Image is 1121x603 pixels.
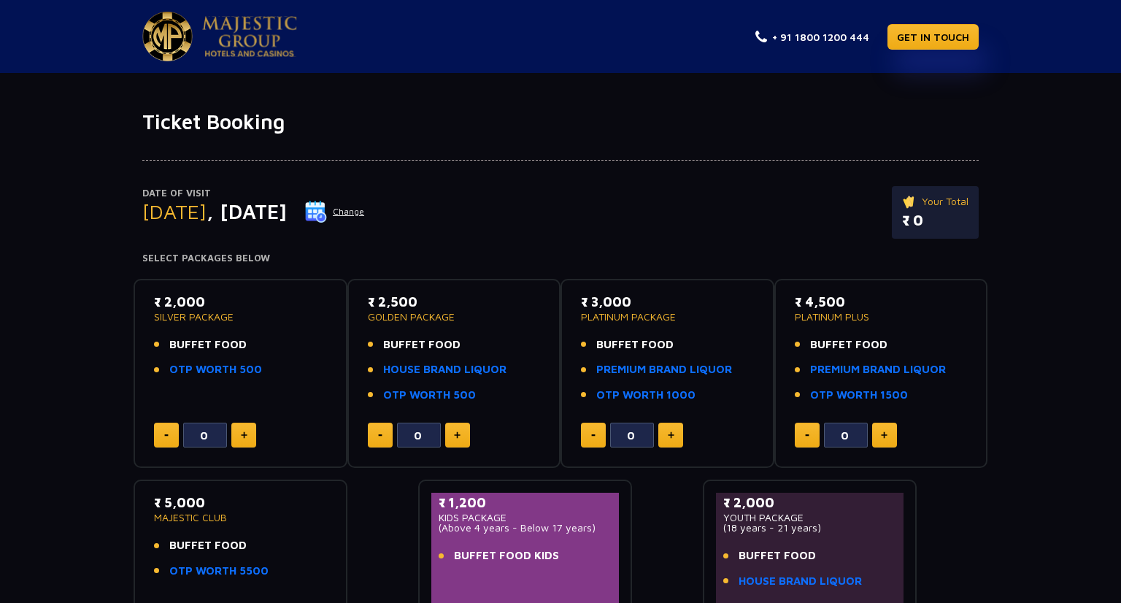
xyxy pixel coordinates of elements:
p: SILVER PACKAGE [154,312,327,322]
span: BUFFET FOOD [169,537,247,554]
img: minus [591,434,596,437]
p: (Above 4 years - Below 17 years) [439,523,612,533]
p: ₹ 3,000 [581,292,754,312]
h4: Select Packages Below [142,253,979,264]
p: PLATINUM PACKAGE [581,312,754,322]
p: KIDS PACKAGE [439,512,612,523]
img: minus [378,434,382,437]
img: minus [805,434,809,437]
span: BUFFET FOOD KIDS [454,548,559,564]
p: ₹ 2,500 [368,292,541,312]
a: PREMIUM BRAND LIQUOR [810,361,946,378]
img: plus [454,431,461,439]
h1: Ticket Booking [142,110,979,134]
p: ₹ 5,000 [154,493,327,512]
p: ₹ 4,500 [795,292,968,312]
p: Your Total [902,193,968,210]
a: OTP WORTH 500 [169,361,262,378]
a: OTP WORTH 500 [383,387,476,404]
img: plus [881,431,887,439]
img: ticket [902,193,917,210]
span: [DATE] [142,199,207,223]
p: (18 years - 21 years) [723,523,896,533]
a: HOUSE BRAND LIQUOR [383,361,506,378]
p: Date of Visit [142,186,365,201]
p: ₹ 1,200 [439,493,612,512]
span: , [DATE] [207,199,287,223]
a: OTP WORTH 1500 [810,387,908,404]
span: BUFFET FOOD [810,337,887,353]
span: BUFFET FOOD [739,548,816,564]
span: BUFFET FOOD [596,337,674,353]
a: OTP WORTH 5500 [169,563,269,580]
p: MAJESTIC CLUB [154,512,327,523]
span: BUFFET FOOD [383,337,461,353]
img: Majestic Pride [202,16,297,57]
img: minus [164,434,169,437]
a: OTP WORTH 1000 [596,387,696,404]
img: plus [668,431,674,439]
a: + 91 1800 1200 444 [755,29,869,45]
p: GOLDEN PACKAGE [368,312,541,322]
p: ₹ 2,000 [723,493,896,512]
p: YOUTH PACKAGE [723,512,896,523]
img: plus [241,431,247,439]
p: ₹ 2,000 [154,292,327,312]
a: HOUSE BRAND LIQUOR [739,573,862,590]
span: BUFFET FOOD [169,337,247,353]
a: PREMIUM BRAND LIQUOR [596,361,732,378]
p: PLATINUM PLUS [795,312,968,322]
button: Change [304,200,365,223]
p: ₹ 0 [902,210,968,231]
a: GET IN TOUCH [887,24,979,50]
img: Majestic Pride [142,12,193,61]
